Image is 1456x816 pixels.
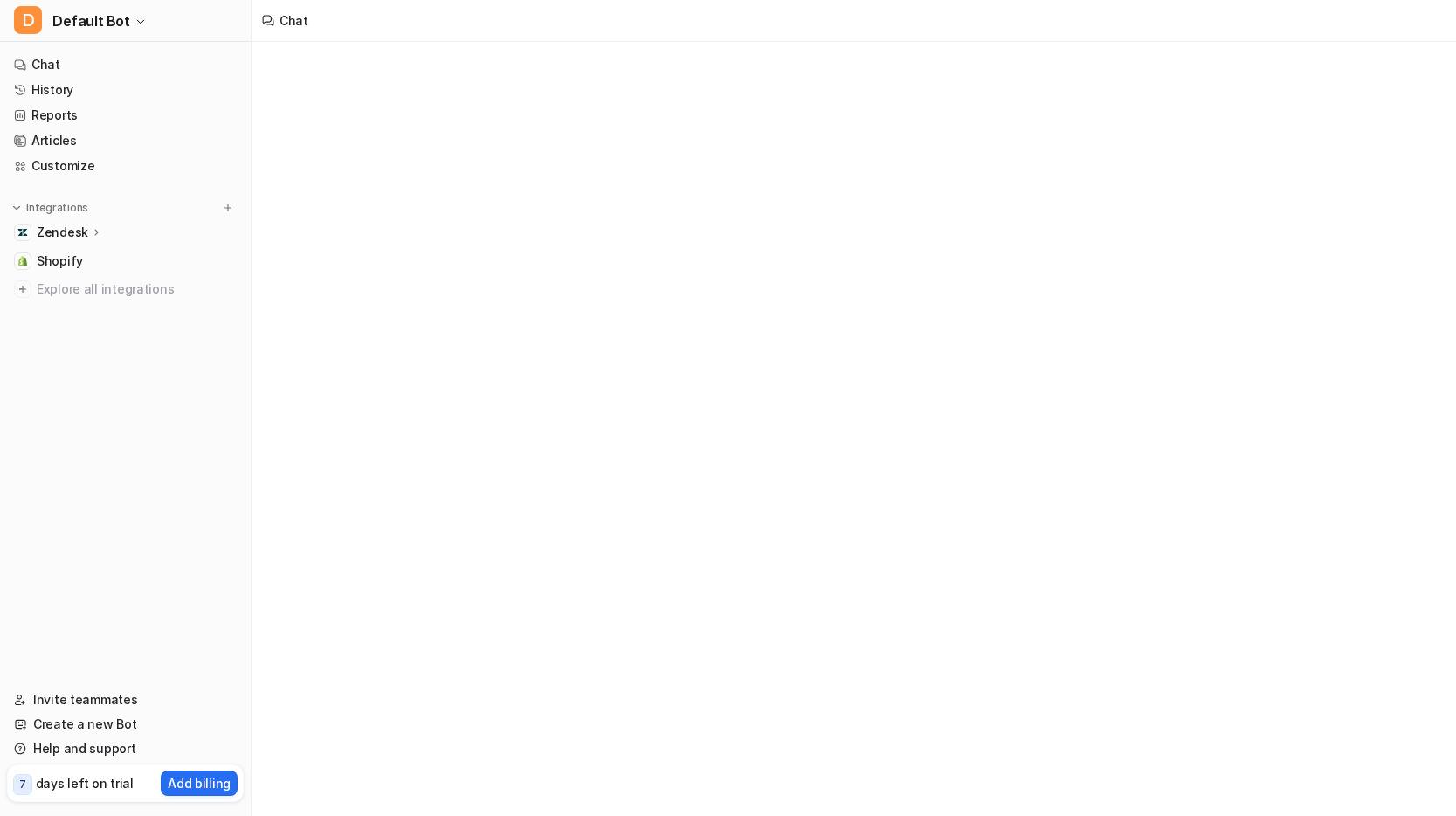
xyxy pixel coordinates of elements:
[7,78,244,102] a: History
[7,736,244,761] a: Help and support
[7,277,244,301] a: Explore all integrations
[10,202,23,214] img: expand menu
[36,774,134,792] p: days left on trial
[7,103,244,128] a: Reports
[17,256,28,266] img: Shopify
[7,249,244,273] a: ShopifyShopify
[7,128,244,153] a: Articles
[37,275,237,303] span: Explore all integrations
[7,712,244,736] a: Create a new Bot
[26,201,88,215] p: Integrations
[7,199,93,217] button: Integrations
[37,252,83,270] span: Shopify
[37,224,88,241] p: Zendesk
[14,6,42,34] span: D
[7,52,244,77] a: Chat
[7,688,244,712] a: Invite teammates
[7,154,244,178] a: Customize
[14,280,31,298] img: explore all integrations
[168,774,231,792] p: Add billing
[19,777,26,792] p: 7
[52,9,130,33] span: Default Bot
[279,11,308,30] div: Chat
[17,227,28,238] img: Zendesk
[222,202,234,214] img: menu_add.svg
[161,771,238,796] button: Add billing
